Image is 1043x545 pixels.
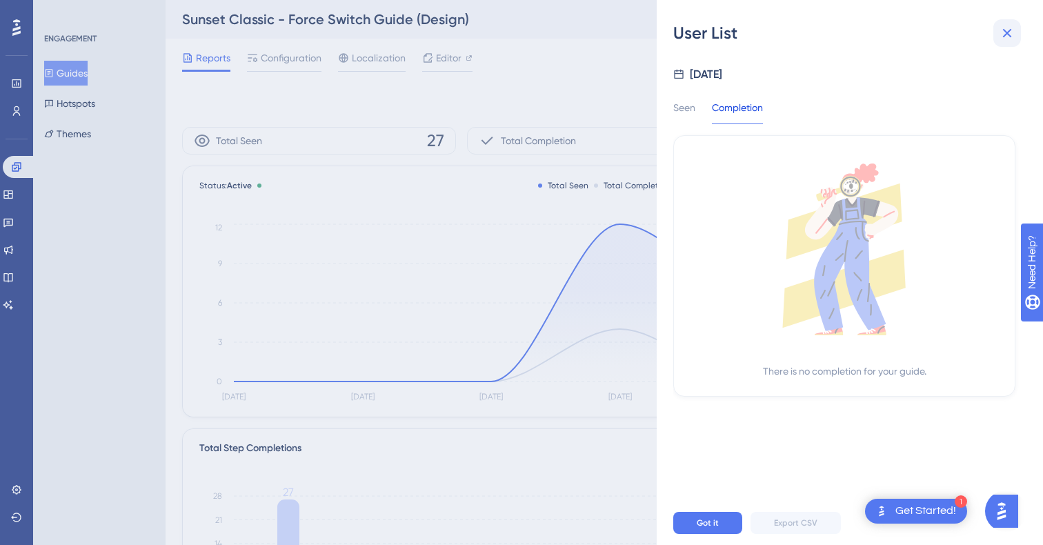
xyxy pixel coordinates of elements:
span: Need Help? [32,3,86,20]
div: Completion [712,99,763,124]
div: Seen [673,99,695,124]
iframe: UserGuiding AI Assistant Launcher [985,490,1026,532]
button: Export CSV [751,512,841,534]
div: Open Get Started! checklist, remaining modules: 1 [865,499,967,524]
div: There is no completion for your guide. [763,363,926,379]
button: Got it [673,512,742,534]
div: 1 [955,495,967,508]
span: Export CSV [774,517,817,528]
span: Got it [697,517,719,528]
div: User List [673,22,1026,44]
div: [DATE] [690,66,722,83]
img: launcher-image-alternative-text [873,503,890,519]
div: Get Started! [895,504,956,519]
